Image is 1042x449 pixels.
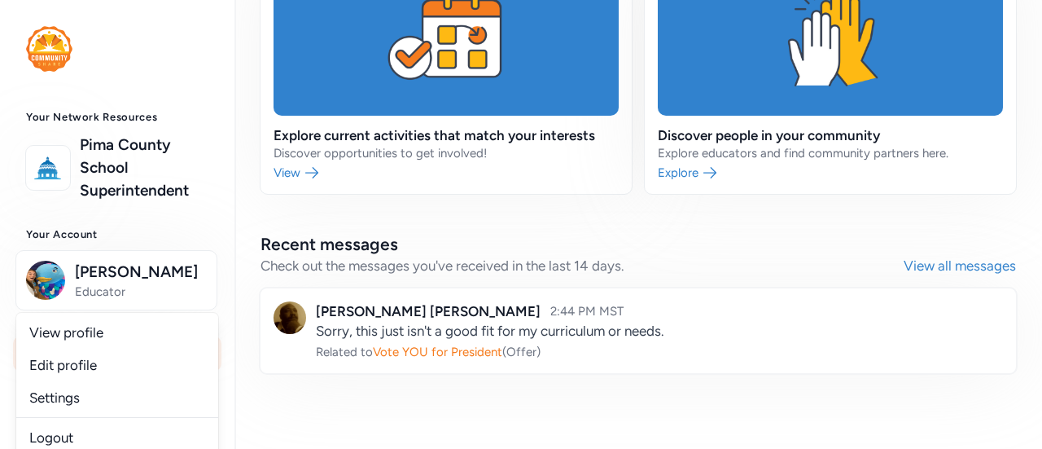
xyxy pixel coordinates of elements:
a: Home [13,336,221,372]
a: Respond to Invites [13,375,221,411]
a: Settings [16,381,218,414]
a: Edit profile [16,349,218,381]
a: View profile [16,316,218,349]
a: View all messages [904,256,1016,275]
span: Educator [75,284,207,300]
a: Pima County School Superintendent [80,134,208,202]
h3: Your Account [26,228,208,241]
img: logo [30,150,66,186]
h3: Your Network Resources [26,111,208,124]
span: [PERSON_NAME] [75,261,207,284]
button: [PERSON_NAME]Educator [15,250,217,310]
div: Check out the messages you've received in the last 14 days. [260,256,904,275]
img: logo [26,26,72,72]
h2: Recent messages [260,233,904,256]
